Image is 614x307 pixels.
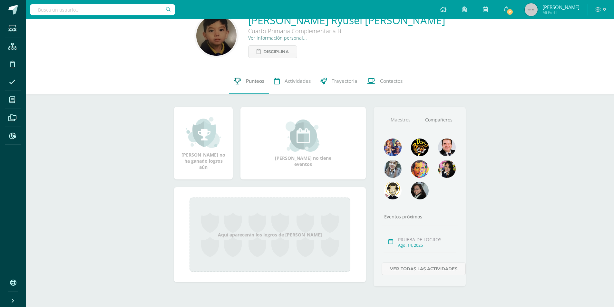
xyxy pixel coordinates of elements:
a: Ver información personal... [248,35,307,41]
span: Actividades [285,78,311,84]
div: Cuarto Primaria Complementaria B [248,27,442,35]
div: PRUEBA DE LOGROS [398,236,456,243]
a: Compañeros [420,112,458,128]
a: Trayectoria [316,68,362,94]
a: [PERSON_NAME] Ryusei [PERSON_NAME] [248,13,445,27]
img: event_small.png [286,120,321,152]
img: 45x45 [525,3,538,16]
img: ddcb7e3f3dd5693f9a3e043a79a89297.png [438,160,456,178]
input: Busca un usuario... [30,4,175,15]
span: Trayectoria [332,78,357,84]
div: Ago. 14, 2025 [398,243,456,248]
div: [PERSON_NAME] no tiene eventos [271,120,336,167]
span: Disciplina [263,46,289,58]
a: Disciplina [248,45,297,58]
span: Mi Perfil [542,10,580,15]
img: 88256b496371d55dc06d1c3f8a5004f4.png [384,139,402,156]
img: 29fc2a48271e3f3676cb2cb292ff2552.png [411,139,429,156]
img: 2f956a6dd2c7db1a1667ddb66e3307b6.png [411,160,429,178]
div: [PERSON_NAME] no ha ganado logros aún [180,116,226,170]
div: Eventos próximos [382,214,458,220]
div: Aquí aparecerán los logros de [PERSON_NAME] [190,197,350,272]
a: Maestros [382,112,420,128]
span: Contactos [380,78,403,84]
a: Actividades [269,68,316,94]
span: [PERSON_NAME] [542,4,580,10]
a: Ver todas las actividades [382,263,466,275]
img: achievement_small.png [186,116,221,149]
img: 6dd7792c7e46e34e896b3f92f39c73ee.png [384,182,402,199]
a: Punteos [229,68,269,94]
img: 79570d67cb4e5015f1d97fde0ec62c05.png [438,139,456,156]
img: feaf6dd5a89a345a42eb8751830f4345.png [196,15,237,56]
a: Contactos [362,68,407,94]
span: Punteos [246,78,264,84]
span: 2 [506,8,513,15]
img: 6377130e5e35d8d0020f001f75faf696.png [411,182,429,199]
img: 45bd7986b8947ad7e5894cbc9b781108.png [384,160,402,178]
